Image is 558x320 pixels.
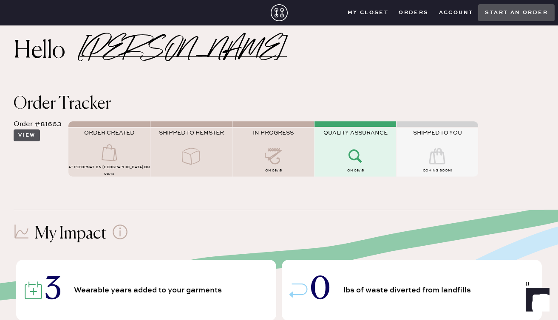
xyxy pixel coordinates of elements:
span: on 08/15 [265,168,282,173]
span: AT Reformation [GEOGRAPHIC_DATA] on 08/14 [68,165,150,176]
span: 0 [310,275,330,305]
span: Order Tracker [14,95,111,112]
span: QUALITY ASSURANCE [323,129,388,136]
h2: [PERSON_NAME] [80,46,287,57]
span: 3 [45,275,61,305]
span: SHIPPED TO HEMSTER [159,129,224,136]
span: IN PROGRESS [253,129,294,136]
iframe: Front Chat [518,282,554,318]
div: Order #81663 [14,119,62,129]
h1: My Impact [34,224,107,244]
span: on 08/15 [347,168,364,173]
button: Account [434,6,479,19]
button: Start an order [478,4,555,21]
span: Wearable years added to your garments [74,286,224,294]
span: lbs of waste diverted from landfills [343,286,473,294]
span: COMING SOON! [423,168,452,173]
button: Orders [394,6,433,19]
button: View [14,129,40,141]
span: ORDER CREATED [84,129,134,136]
h2: Hello [14,41,80,62]
span: SHIPPED TO YOU [413,129,462,136]
button: My Closet [343,6,394,19]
